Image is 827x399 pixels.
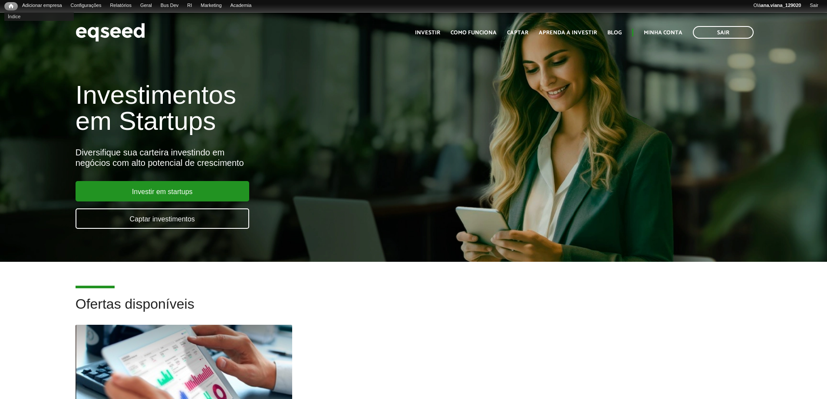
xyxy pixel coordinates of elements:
[805,2,823,9] a: Sair
[644,30,682,36] a: Minha conta
[76,297,752,325] h2: Ofertas disponíveis
[607,30,622,36] a: Blog
[539,30,597,36] a: Aprenda a investir
[749,2,806,9] a: Oláana.viana_129020
[9,3,13,9] span: Início
[76,21,145,44] img: EqSeed
[226,2,256,9] a: Academia
[761,3,801,8] strong: ana.viana_129020
[156,2,183,9] a: Bus Dev
[76,82,476,134] h1: Investimentos em Startups
[76,181,249,201] a: Investir em startups
[4,2,18,10] a: Início
[183,2,196,9] a: RI
[196,2,226,9] a: Marketing
[507,30,528,36] a: Captar
[18,2,66,9] a: Adicionar empresa
[415,30,440,36] a: Investir
[105,2,135,9] a: Relatórios
[451,30,497,36] a: Como funciona
[136,2,156,9] a: Geral
[66,2,106,9] a: Configurações
[76,147,476,168] div: Diversifique sua carteira investindo em negócios com alto potencial de crescimento
[693,26,754,39] a: Sair
[76,208,249,229] a: Captar investimentos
